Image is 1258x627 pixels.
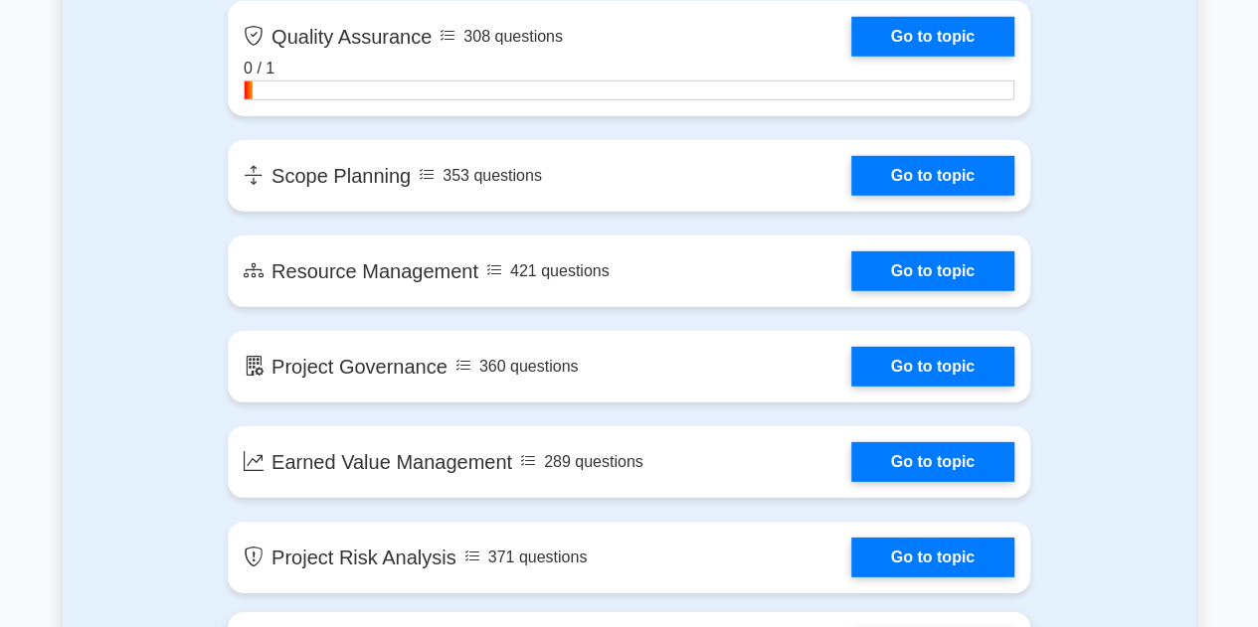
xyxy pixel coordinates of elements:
a: Go to topic [851,347,1014,387]
a: Go to topic [851,538,1014,577]
a: Go to topic [851,156,1014,196]
a: Go to topic [851,442,1014,482]
a: Go to topic [851,251,1014,291]
a: Go to topic [851,17,1014,57]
